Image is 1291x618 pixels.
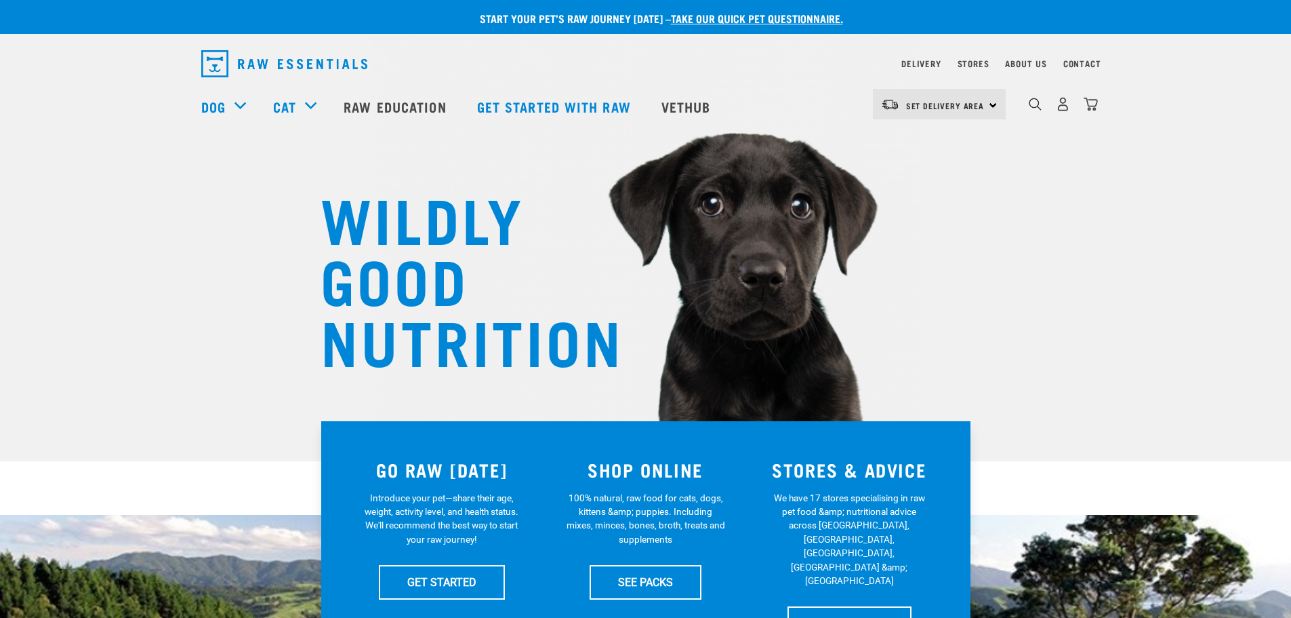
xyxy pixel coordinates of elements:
[190,45,1101,83] nav: dropdown navigation
[1029,98,1042,111] img: home-icon-1@2x.png
[566,491,725,547] p: 100% natural, raw food for cats, dogs, kittens &amp; puppies. Including mixes, minces, bones, bro...
[273,96,296,117] a: Cat
[1084,97,1098,111] img: home-icon@2x.png
[881,98,899,111] img: van-moving.png
[552,459,739,480] h3: SHOP ONLINE
[348,459,536,480] h3: GO RAW [DATE]
[201,50,367,77] img: Raw Essentials Logo
[1056,97,1070,111] img: user.png
[901,61,941,66] a: Delivery
[770,491,929,588] p: We have 17 stores specialising in raw pet food &amp; nutritional advice across [GEOGRAPHIC_DATA],...
[379,565,505,599] a: GET STARTED
[1063,61,1101,66] a: Contact
[464,79,648,134] a: Get started with Raw
[671,15,843,21] a: take our quick pet questionnaire.
[201,96,226,117] a: Dog
[906,103,985,108] span: Set Delivery Area
[590,565,701,599] a: SEE PACKS
[958,61,989,66] a: Stores
[362,491,521,547] p: Introduce your pet—share their age, weight, activity level, and health status. We'll recommend th...
[330,79,463,134] a: Raw Education
[756,459,943,480] h3: STORES & ADVICE
[648,79,728,134] a: Vethub
[1005,61,1046,66] a: About Us
[321,187,592,370] h1: WILDLY GOOD NUTRITION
